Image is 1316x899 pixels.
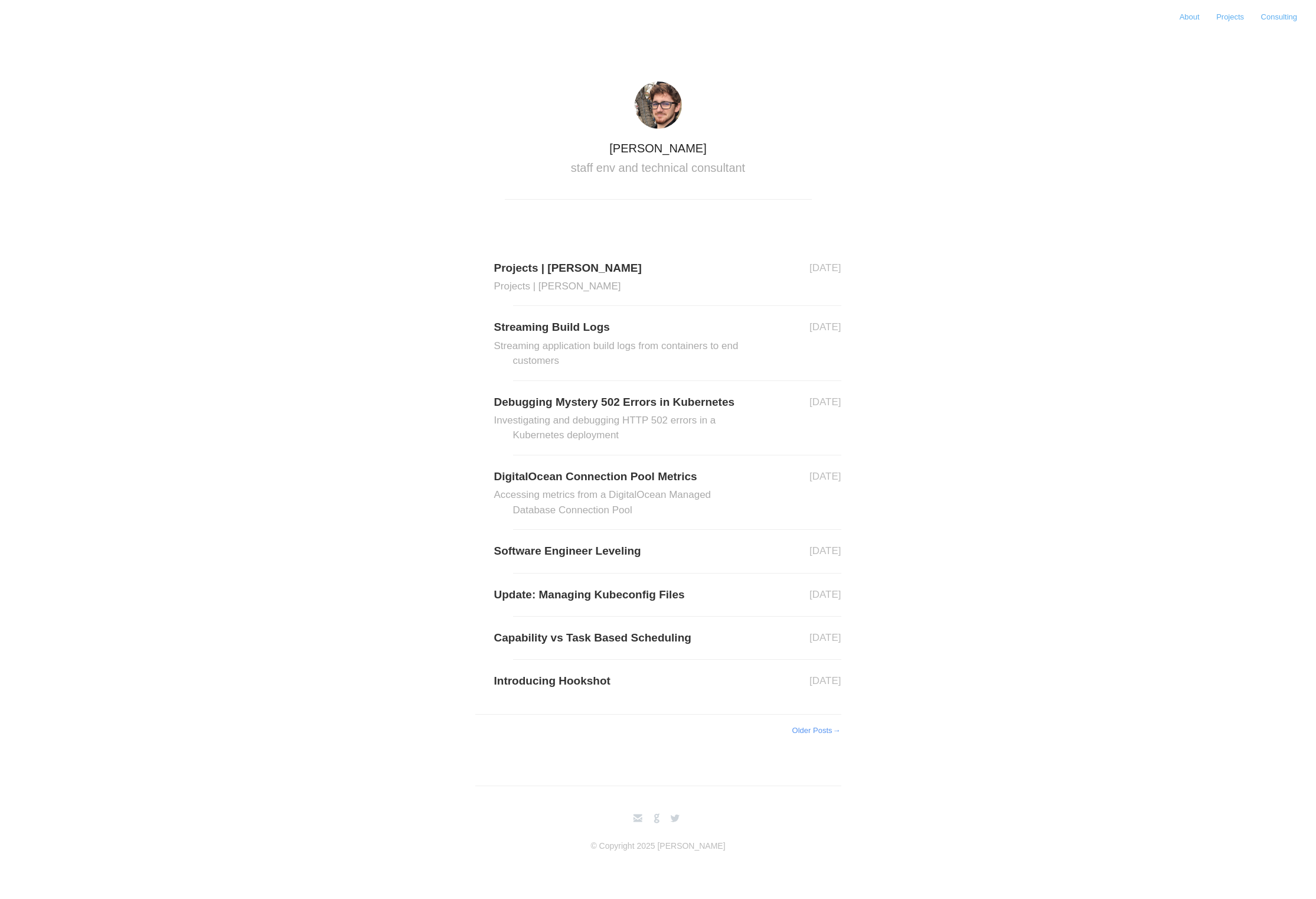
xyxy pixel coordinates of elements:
[513,338,749,369] h2: Streaming application build logs from containers to end customers
[513,467,841,517] a: DigitalOcean Connection Pool MetricsAccessing metrics from a DigitalOcean Managed Database Connec...
[649,809,665,828] a: github
[792,726,841,735] a: Older Posts→
[513,542,841,561] a: Software Engineer Leveling
[828,318,841,337] aside: [DATE]
[828,542,841,561] aside: [DATE]
[513,672,841,690] a: Introducing Hookshot
[475,840,841,852] p: © Copyright 2025 [PERSON_NAME]
[828,468,841,486] aside: [DATE]
[828,393,841,412] aside: [DATE]
[828,629,841,647] aside: [DATE]
[513,393,841,443] a: Debugging Mystery 502 Errors in KubernetesInvestigating and debugging HTTP 502 errors in a Kubern...
[505,160,812,175] h2: staff env and technical consultant
[513,487,749,517] h2: Accessing metrics from a DigitalOcean Managed Database Connection Pool
[828,259,841,278] aside: [DATE]
[667,809,683,828] a: twitterbird
[635,82,682,129] img: avatar.jpg
[513,259,841,294] a: Projects | [PERSON_NAME]Projects | [PERSON_NAME]
[513,318,841,368] a: Streaming Build LogsStreaming application build logs from containers to end customers
[1254,8,1304,26] a: Consulting
[513,413,749,443] h2: Investigating and debugging HTTP 502 errors in a Kubernetes deployment
[832,725,841,735] span: →
[630,809,646,828] a: email
[828,586,841,604] aside: [DATE]
[505,142,812,154] h1: [PERSON_NAME]
[1173,8,1207,26] a: About
[828,672,841,690] aside: [DATE]
[1209,8,1251,26] a: Projects
[513,585,841,604] a: Update: Managing Kubeconfig Files
[513,628,841,647] a: Capability vs Task Based Scheduling
[513,279,749,294] h2: Projects | [PERSON_NAME]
